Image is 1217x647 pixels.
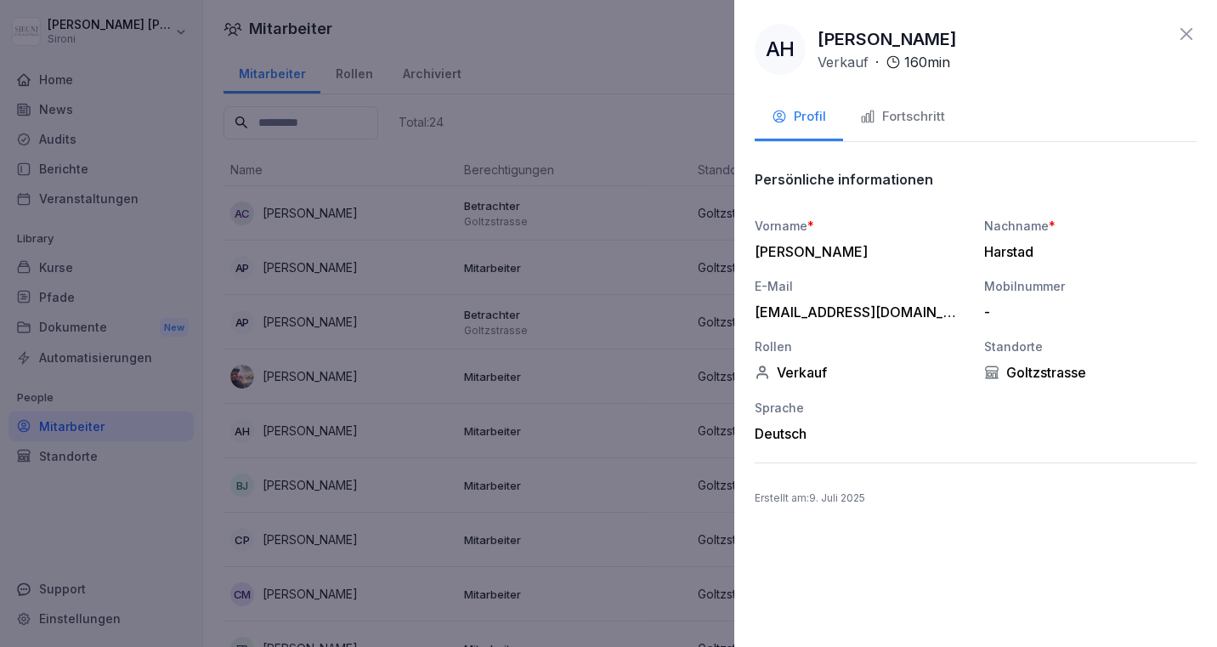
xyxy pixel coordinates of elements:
[818,52,869,72] p: Verkauf
[755,171,933,188] p: Persönliche informationen
[755,491,1197,506] p: Erstellt am : 9. Juli 2025
[755,277,967,295] div: E-Mail
[755,24,806,75] div: AH
[843,95,962,141] button: Fortschritt
[772,107,826,127] div: Profil
[818,26,957,52] p: [PERSON_NAME]
[755,217,967,235] div: Vorname
[755,425,967,442] div: Deutsch
[984,217,1197,235] div: Nachname
[984,338,1197,355] div: Standorte
[755,399,967,417] div: Sprache
[904,52,950,72] p: 160 min
[984,364,1197,381] div: Goltzstrasse
[818,52,950,72] div: ·
[755,95,843,141] button: Profil
[984,277,1197,295] div: Mobilnummer
[755,364,967,381] div: Verkauf
[984,243,1188,260] div: Harstad
[860,107,945,127] div: Fortschritt
[755,338,967,355] div: Rollen
[755,243,959,260] div: [PERSON_NAME]
[984,304,1188,321] div: -
[755,304,959,321] div: [EMAIL_ADDRESS][DOMAIN_NAME]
